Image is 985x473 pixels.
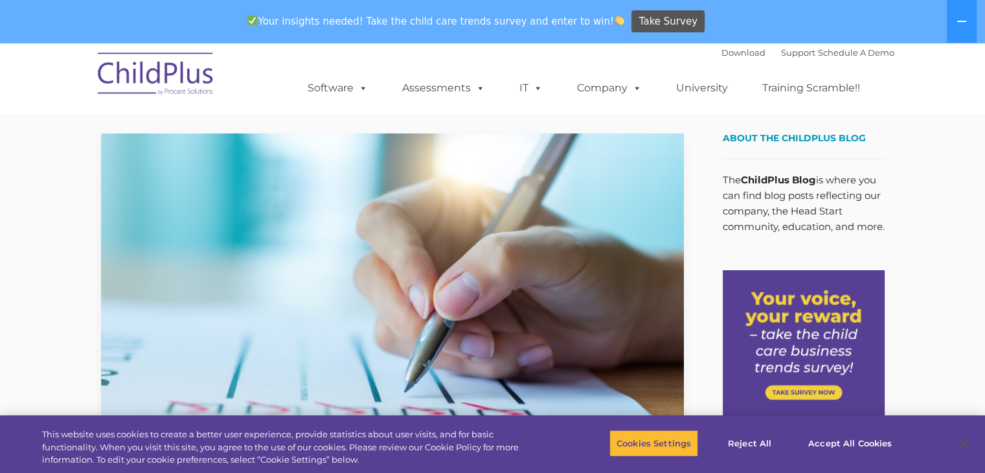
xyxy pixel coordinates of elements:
a: Training Scramble!! [749,75,873,101]
img: 👏 [615,16,624,25]
span: Your insights needed! Take the child care trends survey and enter to win! [242,8,630,34]
img: Efficiency Boost: ChildPlus Online's Enhanced Family Pre-Application Process - Streamlining Appli... [101,133,684,461]
a: IT [506,75,556,101]
strong: ChildPlus Blog [741,174,816,186]
a: Company [564,75,655,101]
button: Reject All [709,430,790,457]
a: Schedule A Demo [818,47,894,58]
a: Assessments [389,75,498,101]
a: Software [295,75,381,101]
button: Accept All Cookies [801,430,899,457]
img: ChildPlus by Procare Solutions [91,43,221,108]
a: Take Survey [631,10,705,33]
span: About the ChildPlus Blog [723,132,866,144]
a: Support [781,47,815,58]
span: Take Survey [639,10,697,33]
div: This website uses cookies to create a better user experience, provide statistics about user visit... [42,428,542,467]
img: ✅ [247,16,257,25]
button: Cookies Settings [609,430,698,457]
a: University [663,75,741,101]
a: Download [721,47,765,58]
button: Close [950,429,979,457]
p: The is where you can find blog posts reflecting our company, the Head Start community, education,... [723,172,885,235]
font: | [721,47,894,58]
